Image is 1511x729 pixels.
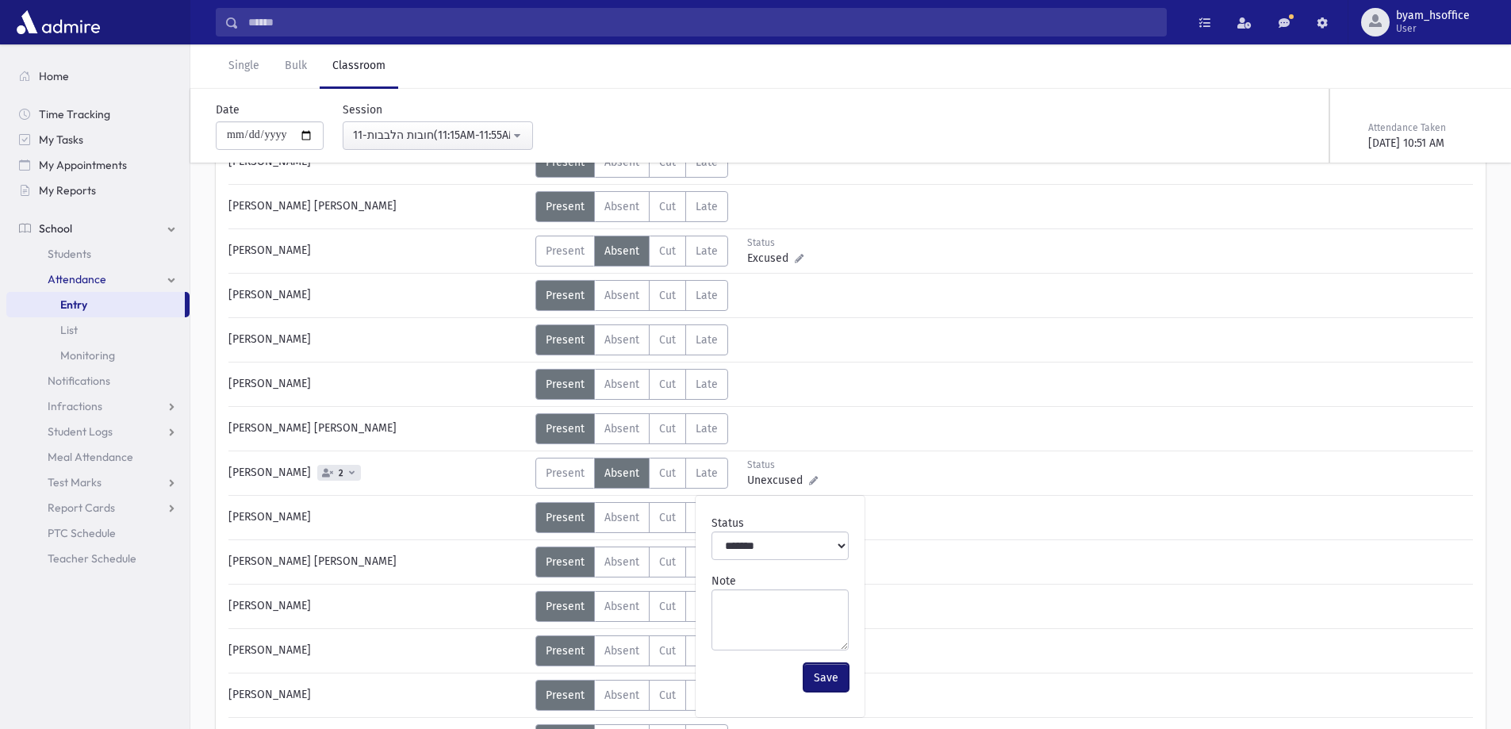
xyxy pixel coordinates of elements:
a: Teacher Schedule [6,546,190,571]
span: 2 [336,468,347,478]
span: Present [546,378,585,391]
a: Classroom [320,44,398,89]
span: Infractions [48,399,102,413]
span: Absent [604,644,639,658]
div: [DATE] 10:51 AM [1368,135,1482,152]
div: [PERSON_NAME] [221,280,535,311]
span: Cut [659,555,676,569]
span: Absent [604,600,639,613]
a: Single [216,44,272,89]
a: My Reports [6,178,190,203]
span: Late [696,244,718,258]
span: List [60,323,78,337]
a: Monitoring [6,343,190,368]
span: Late [696,422,718,435]
span: Cut [659,422,676,435]
span: Absent [604,555,639,569]
span: Cut [659,378,676,391]
a: Bulk [272,44,320,89]
span: Cut [659,689,676,702]
div: [PERSON_NAME] [221,680,535,711]
div: AttTypes [535,680,728,711]
span: My Tasks [39,132,83,147]
a: Infractions [6,393,190,419]
span: Attendance [48,272,106,286]
button: Save [803,663,849,692]
a: Meal Attendance [6,444,190,470]
div: [PERSON_NAME] [PERSON_NAME] [221,413,535,444]
span: Report Cards [48,501,115,515]
span: My Appointments [39,158,127,172]
span: Home [39,69,69,83]
span: My Reports [39,183,96,198]
div: [PERSON_NAME] [221,369,535,400]
a: Students [6,241,190,267]
span: Meal Attendance [48,450,133,464]
span: Notifications [48,374,110,388]
span: User [1396,22,1470,35]
span: Absent [604,333,639,347]
label: Session [343,102,382,118]
div: [PERSON_NAME] [221,236,535,267]
span: Present [546,511,585,524]
div: 11-חובות הלבבות(11:15AM-11:55AM) [353,127,510,144]
span: Late [696,200,718,213]
span: Teacher Schedule [48,551,136,566]
button: 11-חובות הלבבות(11:15AM-11:55AM) [343,121,533,150]
div: AttTypes [535,635,728,666]
span: Cut [659,466,676,480]
span: Present [546,289,585,302]
input: Search [239,8,1166,36]
span: Present [546,333,585,347]
div: AttTypes [535,591,728,622]
a: Entry [6,292,185,317]
span: Late [696,289,718,302]
div: Status [747,236,818,250]
span: Present [546,555,585,569]
a: Test Marks [6,470,190,495]
div: [PERSON_NAME] [221,635,535,666]
span: Unexcused [747,472,809,489]
span: School [39,221,72,236]
a: Notifications [6,368,190,393]
img: AdmirePro [13,6,104,38]
span: Absent [604,244,639,258]
span: Cut [659,644,676,658]
div: AttTypes [535,547,728,577]
div: AttTypes [535,324,728,355]
div: AttTypes [535,236,728,267]
span: Absent [604,422,639,435]
a: Student Logs [6,419,190,444]
span: Cut [659,600,676,613]
span: Present [546,600,585,613]
div: AttTypes [535,502,728,533]
div: [PERSON_NAME] [221,324,535,355]
span: Absent [604,511,639,524]
span: Cut [659,200,676,213]
span: Entry [60,297,87,312]
span: Present [546,422,585,435]
div: [PERSON_NAME] [PERSON_NAME] [221,547,535,577]
span: Present [546,644,585,658]
div: Attendance Taken [1368,121,1482,135]
a: Home [6,63,190,89]
label: Status [711,515,744,531]
span: Excused [747,250,795,267]
a: My Tasks [6,127,190,152]
span: byam_hsoffice [1396,10,1470,22]
span: Absent [604,689,639,702]
span: Absent [604,200,639,213]
span: Cut [659,244,676,258]
div: AttTypes [535,191,728,222]
div: [PERSON_NAME] [221,458,535,489]
span: Cut [659,333,676,347]
a: School [6,216,190,241]
a: Report Cards [6,495,190,520]
span: PTC Schedule [48,526,116,540]
span: Present [546,689,585,702]
a: PTC Schedule [6,520,190,546]
span: Monitoring [60,348,115,363]
span: Late [696,333,718,347]
span: Absent [604,289,639,302]
a: Attendance [6,267,190,292]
